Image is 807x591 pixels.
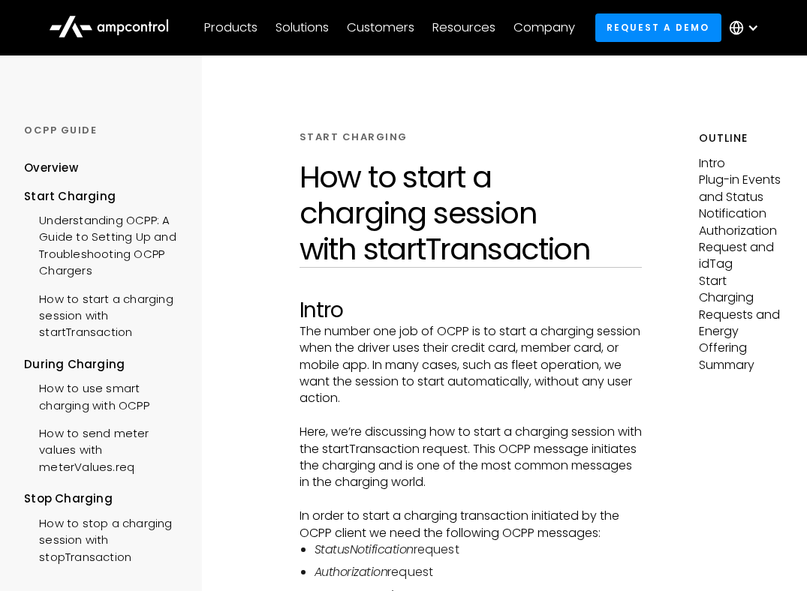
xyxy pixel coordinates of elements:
li: request [315,541,642,558]
div: Company [513,19,575,36]
p: Summary [699,357,783,373]
a: How to stop a charging session with stopTransaction [24,508,185,569]
div: Stop Charging [24,490,185,507]
div: Products [204,19,257,36]
h1: How to start a charging session with startTransaction [300,159,642,267]
div: Customers [347,19,414,36]
a: How to start a charging session with startTransaction [24,283,185,345]
div: Start Charging [24,188,185,205]
div: Resources [432,19,495,36]
h2: Intro [300,298,642,323]
p: Plug-in Events and Status Notification [699,172,783,222]
div: Solutions [276,19,329,36]
p: Here, we’re discussing how to start a charging session with the startTransaction request. This OC... [300,424,642,491]
div: OCPP GUIDE [24,124,185,137]
li: request [315,564,642,580]
p: ‍ [300,491,642,508]
p: Intro [699,155,783,172]
em: StatusNotification [315,541,414,558]
p: Start Charging Requests and Energy Offering [699,273,783,357]
em: Authorization [315,563,388,580]
a: Request a demo [595,13,721,41]
div: During Charging [24,356,185,373]
p: Authorization Request and idTag [699,223,783,273]
p: The number one job of OCPP is to start a charging session when the driver uses their credit card,... [300,323,642,407]
div: Overview [24,160,78,176]
a: Understanding OCPP: A Guide to Setting Up and Troubleshooting OCPP Chargers [24,205,185,283]
a: How to send meter values with meterValues.req [24,418,185,479]
p: In order to start a charging transaction initiated by the OCPP client we need the following OCPP ... [300,508,642,541]
div: START CHARGING [300,130,408,144]
h5: Outline [699,130,783,146]
p: ‍ [300,407,642,424]
a: How to use smart charging with OCPP [24,373,185,418]
a: Overview [24,160,78,187]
